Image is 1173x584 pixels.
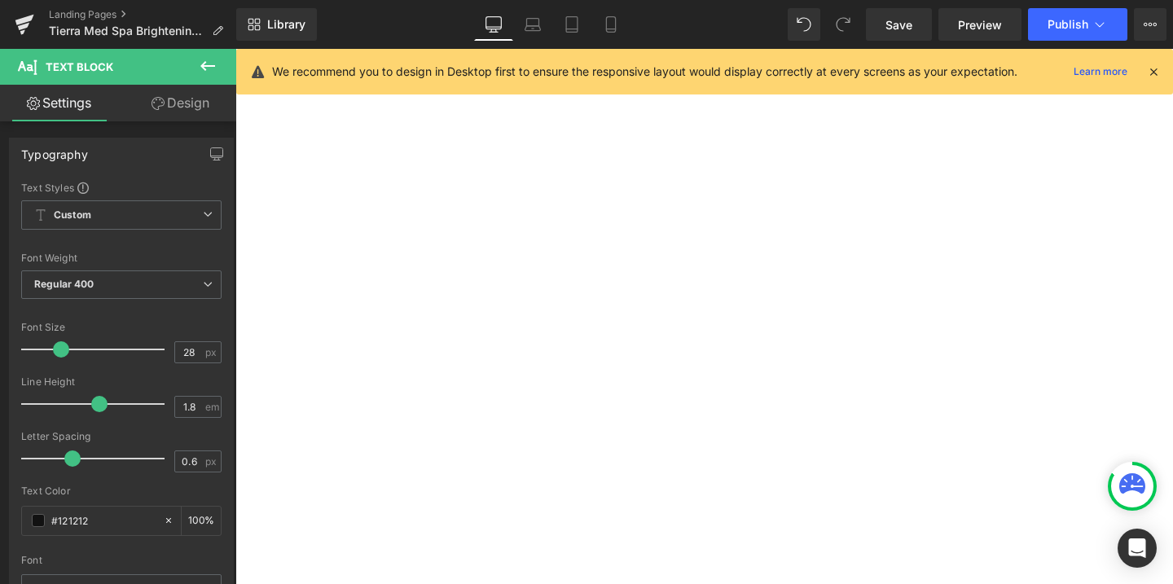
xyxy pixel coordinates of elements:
[54,209,91,222] b: Custom
[267,17,305,32] span: Library
[1067,62,1134,81] a: Learn more
[788,8,820,41] button: Undo
[1048,18,1088,31] span: Publish
[938,8,1021,41] a: Preview
[958,16,1002,33] span: Preview
[1118,529,1157,568] div: Open Intercom Messenger
[205,347,219,358] span: px
[474,8,513,41] a: Desktop
[182,507,221,535] div: %
[513,8,552,41] a: Laptop
[46,60,113,73] span: Text Block
[236,8,317,41] a: New Library
[885,16,912,33] span: Save
[21,322,222,333] div: Font Size
[121,85,239,121] a: Design
[21,252,222,264] div: Font Weight
[21,431,222,442] div: Letter Spacing
[21,555,222,566] div: Font
[21,376,222,388] div: Line Height
[21,485,222,497] div: Text Color
[552,8,591,41] a: Tablet
[21,138,88,161] div: Typography
[34,278,94,290] b: Regular 400
[49,8,236,21] a: Landing Pages
[1134,8,1166,41] button: More
[591,8,630,41] a: Mobile
[205,456,219,467] span: px
[51,512,156,529] input: Color
[21,181,222,194] div: Text Styles
[827,8,859,41] button: Redo
[272,63,1017,81] p: We recommend you to design in Desktop first to ensure the responsive layout would display correct...
[205,402,219,412] span: em
[1028,8,1127,41] button: Publish
[49,24,205,37] span: Tierra Med Spa Brightening &amp; [MEDICAL_DATA] $69.95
